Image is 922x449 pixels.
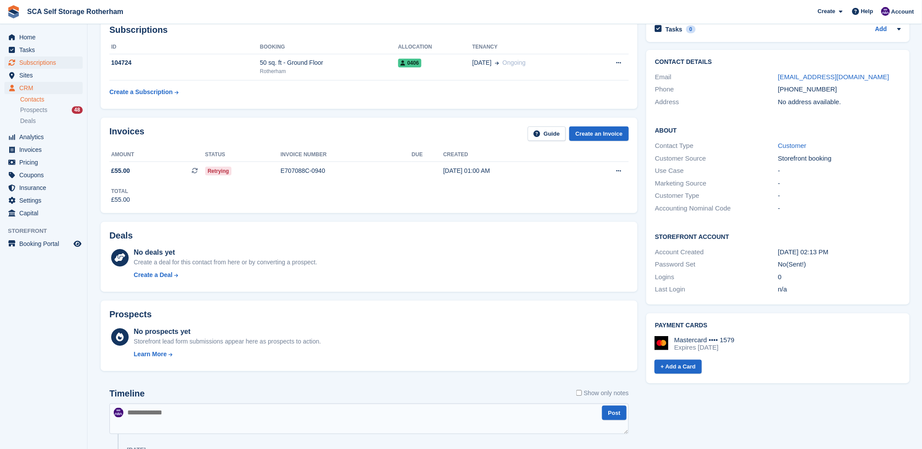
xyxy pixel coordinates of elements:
[786,260,806,268] span: (Sent!)
[109,88,173,97] div: Create a Subscription
[134,350,167,359] div: Learn More
[8,227,87,235] span: Storefront
[655,141,778,151] div: Contact Type
[109,148,205,162] th: Amount
[109,126,144,141] h2: Invoices
[24,4,127,19] a: SCA Self Storage Rotherham
[778,247,901,257] div: [DATE] 02:13 PM
[134,270,173,280] div: Create a Deal
[111,195,130,204] div: £55.00
[4,31,83,43] a: menu
[109,84,179,100] a: Create a Subscription
[4,156,83,168] a: menu
[19,194,72,207] span: Settings
[655,247,778,257] div: Account Created
[602,406,627,420] button: Post
[655,336,669,350] img: Mastercard Logo
[20,116,83,126] a: Deals
[19,69,72,81] span: Sites
[109,25,629,35] h2: Subscriptions
[19,238,72,250] span: Booking Portal
[109,389,145,399] h2: Timeline
[655,260,778,270] div: Password Set
[528,126,566,141] a: Guide
[655,179,778,189] div: Marketing Source
[19,56,72,69] span: Subscriptions
[19,31,72,43] span: Home
[861,7,873,16] span: Help
[280,148,412,162] th: Invoice number
[134,337,321,346] div: Storefront lead form submissions appear here as prospects to action.
[655,191,778,201] div: Customer Type
[109,231,133,241] h2: Deals
[111,187,130,195] div: Total
[20,95,83,104] a: Contacts
[655,322,901,329] h2: Payment cards
[778,284,901,295] div: n/a
[205,167,232,175] span: Retrying
[4,182,83,194] a: menu
[19,44,72,56] span: Tasks
[655,232,901,241] h2: Storefront Account
[674,344,735,351] div: Expires [DATE]
[778,142,806,149] a: Customer
[778,179,901,189] div: -
[778,166,901,176] div: -
[655,84,778,95] div: Phone
[686,25,696,33] div: 0
[778,97,901,107] div: No address available.
[260,58,398,67] div: 50 sq. ft - Ground Floor
[109,58,260,67] div: 104724
[114,408,123,417] img: Kelly Neesham
[134,350,321,359] a: Learn More
[655,360,702,374] a: + Add a Card
[472,58,491,67] span: [DATE]
[655,203,778,214] div: Accounting Nominal Code
[20,105,83,115] a: Prospects 48
[778,154,901,164] div: Storefront booking
[4,169,83,181] a: menu
[576,389,582,398] input: Show only notes
[72,106,83,114] div: 48
[19,82,72,94] span: CRM
[19,182,72,194] span: Insurance
[134,258,317,267] div: Create a deal for this contact from here or by converting a prospect.
[4,44,83,56] a: menu
[20,117,36,125] span: Deals
[778,272,901,282] div: 0
[674,336,735,344] div: Mastercard •••• 1579
[778,84,901,95] div: [PHONE_NUMBER]
[134,270,317,280] a: Create a Deal
[109,309,152,319] h2: Prospects
[260,40,398,54] th: Booking
[875,25,887,35] a: Add
[4,69,83,81] a: menu
[19,207,72,219] span: Capital
[412,148,443,162] th: Due
[4,238,83,250] a: menu
[19,131,72,143] span: Analytics
[20,106,47,114] span: Prospects
[576,389,629,398] label: Show only notes
[4,131,83,143] a: menu
[134,247,317,258] div: No deals yet
[655,59,901,66] h2: Contact Details
[398,59,422,67] span: 0406
[4,144,83,156] a: menu
[72,239,83,249] a: Preview store
[19,156,72,168] span: Pricing
[666,25,683,33] h2: Tasks
[260,67,398,75] div: Rotherham
[4,194,83,207] a: menu
[778,260,901,270] div: No
[443,148,577,162] th: Created
[891,7,914,16] span: Account
[778,203,901,214] div: -
[472,40,589,54] th: Tenancy
[134,326,321,337] div: No prospects yet
[655,284,778,295] div: Last Login
[7,5,20,18] img: stora-icon-8386f47178a22dfd0bd8f6a31ec36ba5ce8667c1dd55bd0f319d3a0aa187defe.svg
[655,166,778,176] div: Use Case
[280,166,412,175] div: E707088C-0940
[443,166,577,175] div: [DATE] 01:00 AM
